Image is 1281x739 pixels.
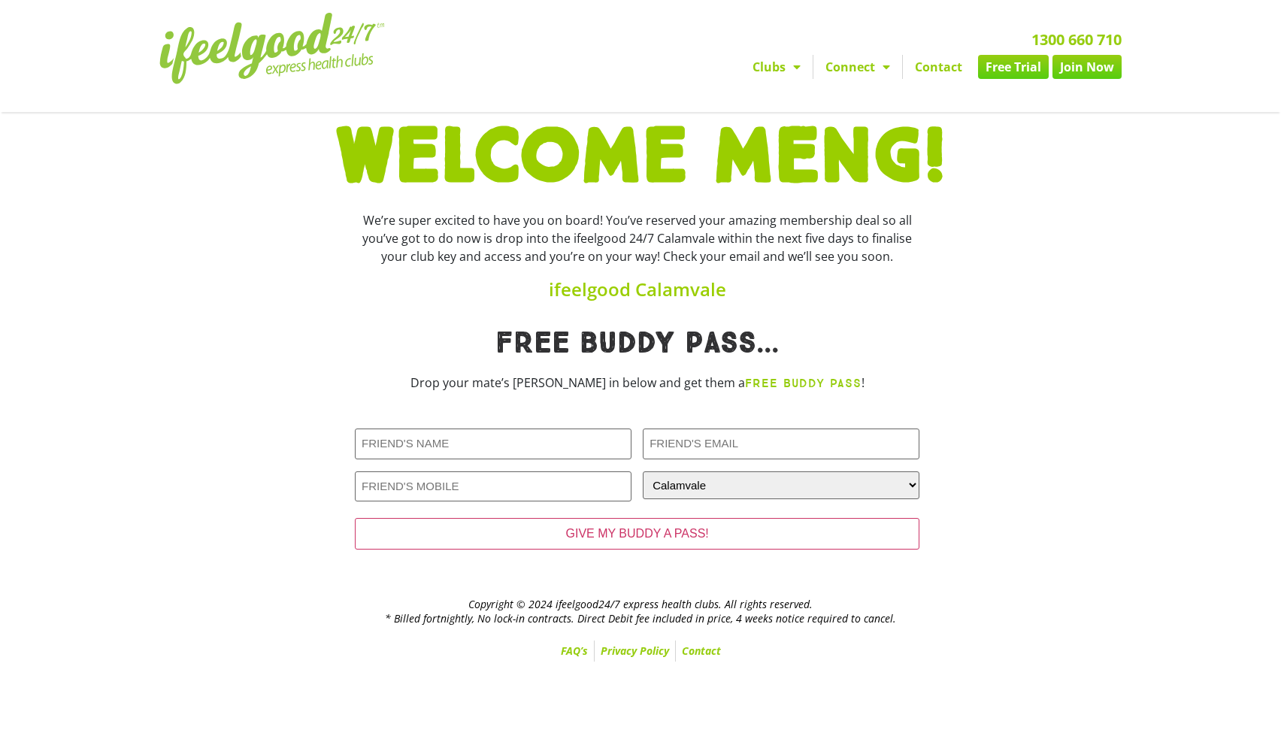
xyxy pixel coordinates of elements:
[355,471,631,502] input: FRIEND'S MOBILE
[1031,29,1122,50] a: 1300 660 710
[813,55,902,79] a: Connect
[740,55,813,79] a: Clubs
[643,429,919,459] input: FRIEND'S EMAIL
[555,641,594,662] a: FAQ’s
[745,376,862,390] strong: FREE BUDDY PASS
[159,598,1122,625] h2: Copyright © 2024 ifeelgood24/7 express health clubs. All rights reserved. * Billed fortnightly, N...
[676,641,727,662] a: Contact
[355,374,919,392] p: Drop your mate’s [PERSON_NAME] in below and get them a !
[355,329,919,359] h1: Free Buddy pass...
[978,55,1049,79] a: Free Trial
[355,518,919,550] input: GIVE MY BUDDY A PASS!
[355,280,919,298] h4: ifeelgood Calamvale
[903,55,974,79] a: Contact
[595,641,675,662] a: Privacy Policy
[1052,55,1122,79] a: Join Now
[159,641,1122,662] nav: Menu
[355,211,919,265] div: We’re super excited to have you on board! You’ve reserved your amazing membership deal so all you...
[501,55,1122,79] nav: Menu
[355,429,631,459] input: FRIEND'S NAME
[159,120,1122,196] h1: WELCOME Meng!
